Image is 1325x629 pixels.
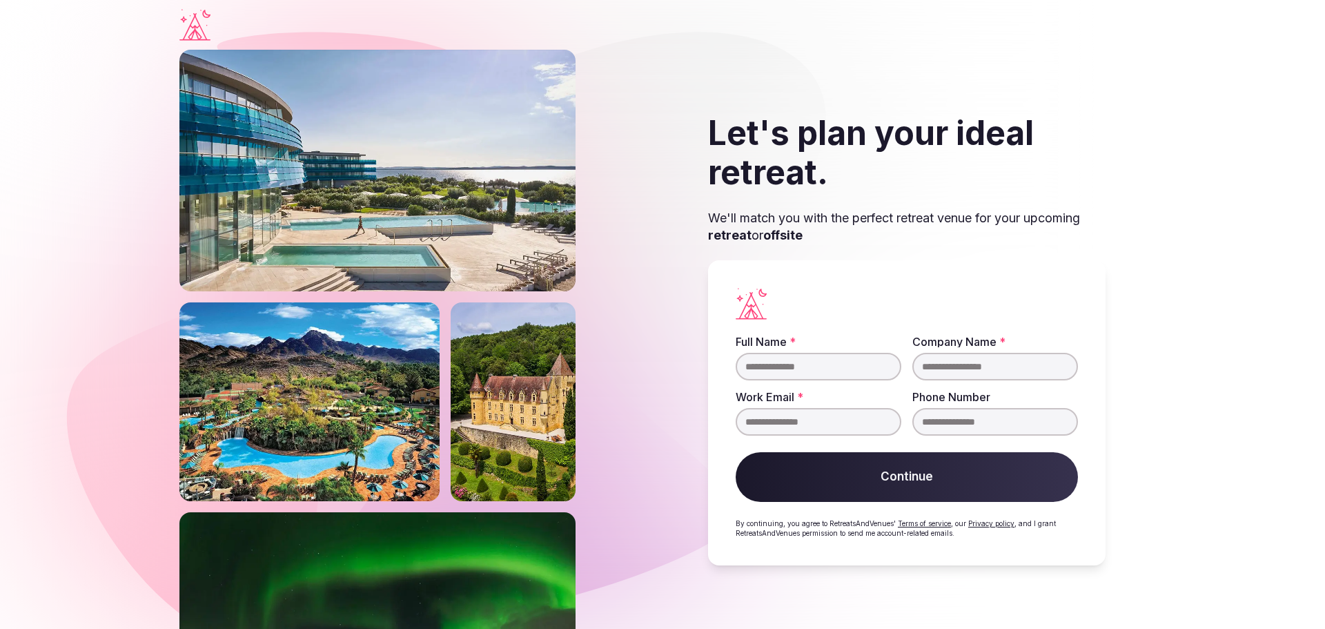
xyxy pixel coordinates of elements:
h2: Let's plan your ideal retreat. [708,113,1106,193]
img: Phoenix river ranch resort [179,302,440,501]
p: By continuing, you agree to RetreatsAndVenues' , our , and I grant RetreatsAndVenues permission t... [736,519,1078,538]
strong: offsite [763,228,803,242]
a: Visit the homepage [179,9,210,41]
label: Phone Number [912,391,1078,403]
p: We'll match you with the perfect retreat venue for your upcoming or [708,209,1106,244]
a: Terms of service [898,519,951,528]
label: Company Name [912,336,1078,347]
button: Continue [736,452,1078,502]
img: Castle on a slope [451,302,576,501]
label: Full Name [736,336,901,347]
label: Work Email [736,391,901,403]
a: Privacy policy [968,519,1014,528]
strong: retreat [708,228,752,242]
img: Falkensteiner outdoor resort with pools [179,50,576,291]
